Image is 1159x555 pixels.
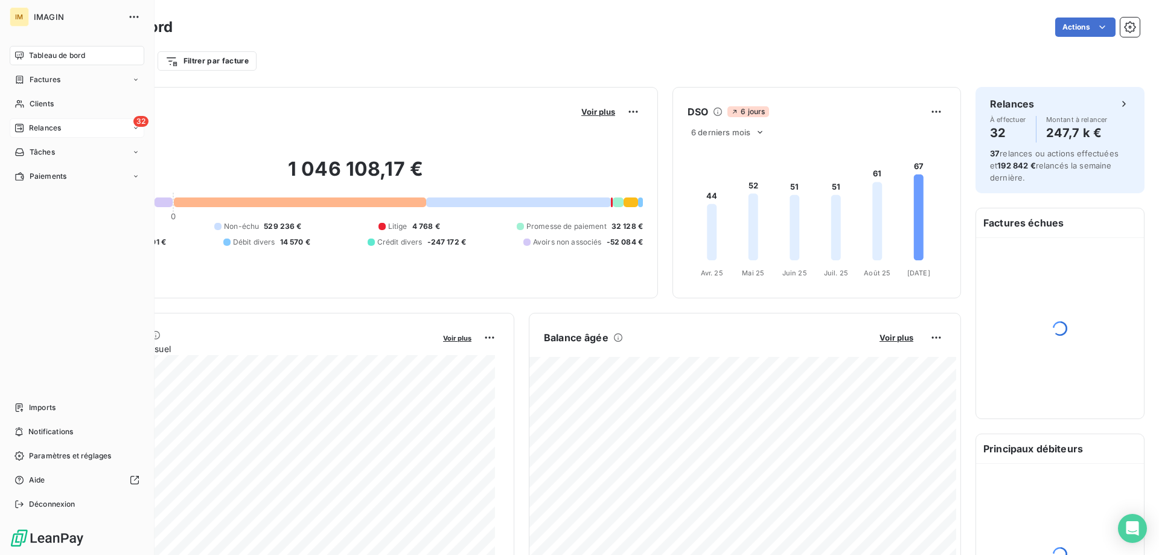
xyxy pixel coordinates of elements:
[29,402,56,413] span: Imports
[443,334,471,342] span: Voir plus
[427,237,467,248] span: -247 172 €
[439,332,475,343] button: Voir plus
[1046,123,1108,143] h4: 247,7 k €
[691,127,750,137] span: 6 derniers mois
[990,123,1026,143] h4: 32
[688,104,708,119] h6: DSO
[10,528,85,548] img: Logo LeanPay
[990,97,1034,111] h6: Relances
[727,106,768,117] span: 6 jours
[29,123,61,133] span: Relances
[133,116,148,127] span: 32
[412,221,440,232] span: 4 768 €
[526,221,607,232] span: Promesse de paiement
[880,333,913,342] span: Voir plus
[742,269,764,277] tspan: Mai 25
[990,149,1000,158] span: 37
[10,470,144,490] a: Aide
[29,50,85,61] span: Tableau de bord
[158,51,257,71] button: Filtrer par facture
[29,499,75,510] span: Déconnexion
[976,208,1144,237] h6: Factures échues
[233,237,275,248] span: Débit divers
[30,98,54,109] span: Clients
[1055,18,1116,37] button: Actions
[782,269,807,277] tspan: Juin 25
[578,106,619,117] button: Voir plus
[224,221,259,232] span: Non-échu
[544,330,608,345] h6: Balance âgée
[29,475,45,486] span: Aide
[34,12,121,22] span: IMAGIN
[976,434,1144,463] h6: Principaux débiteurs
[68,342,435,355] span: Chiffre d'affaires mensuel
[264,221,301,232] span: 529 236 €
[864,269,890,277] tspan: Août 25
[171,211,176,221] span: 0
[701,269,723,277] tspan: Avr. 25
[533,237,602,248] span: Avoirs non associés
[377,237,423,248] span: Crédit divers
[30,171,66,182] span: Paiements
[581,107,615,117] span: Voir plus
[280,237,310,248] span: 14 570 €
[1118,514,1147,543] div: Open Intercom Messenger
[997,161,1035,170] span: 192 842 €
[30,147,55,158] span: Tâches
[990,149,1119,182] span: relances ou actions effectuées et relancés la semaine dernière.
[388,221,407,232] span: Litige
[30,74,60,85] span: Factures
[824,269,848,277] tspan: Juil. 25
[876,332,917,343] button: Voir plus
[68,157,643,193] h2: 1 046 108,17 €
[990,116,1026,123] span: À effectuer
[907,269,930,277] tspan: [DATE]
[607,237,643,248] span: -52 084 €
[611,221,643,232] span: 32 128 €
[10,7,29,27] div: IM
[29,451,111,461] span: Paramètres et réglages
[1046,116,1108,123] span: Montant à relancer
[28,426,73,437] span: Notifications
